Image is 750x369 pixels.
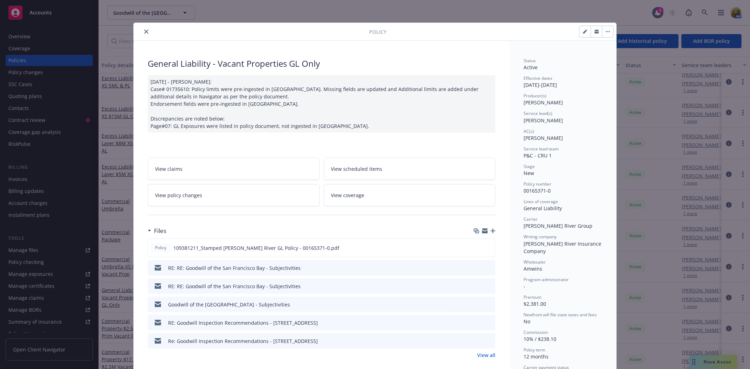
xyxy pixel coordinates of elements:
a: View coverage [324,184,496,206]
button: download file [475,264,481,272]
span: Service lead(s) [524,110,552,116]
button: preview file [486,244,492,252]
span: Commission [524,329,548,335]
span: Lines of coverage [524,199,558,205]
a: View scheduled items [324,158,496,180]
span: AC(s) [524,128,534,134]
button: download file [475,283,481,290]
span: View scheduled items [331,165,383,173]
span: Premium [524,294,541,300]
div: [DATE] - [PERSON_NAME]: Case# 01735610: Policy limits were pre-ingested in [GEOGRAPHIC_DATA]. Mis... [148,75,495,132]
span: Producer(s) [524,93,546,99]
div: Re: Goodwill Inspection Recommendations - [STREET_ADDRESS] [168,337,318,345]
div: Files [148,226,166,235]
span: View policy changes [155,192,202,199]
button: preview file [486,337,493,345]
span: View claims [155,165,182,173]
span: [PERSON_NAME] [524,99,563,106]
button: close [142,27,150,36]
button: preview file [486,264,493,272]
span: Policy number [524,181,551,187]
span: $2,381.00 [524,300,546,307]
span: - [524,283,525,290]
h3: Files [154,226,166,235]
span: Service lead team [524,146,559,152]
span: No [524,318,530,325]
span: Program administrator [524,277,569,283]
span: Writing company [524,234,557,240]
div: Goodwill of the [GEOGRAPHIC_DATA] - Subjectivities [168,301,290,308]
button: preview file [486,319,493,326]
span: Active [524,64,538,71]
div: [DATE] - [DATE] [524,75,602,89]
button: download file [475,337,481,345]
button: preview file [486,283,493,290]
a: View policy changes [148,184,320,206]
span: 00165371-0 [524,187,551,194]
span: Stage [524,163,535,169]
span: Amwins [524,265,542,272]
span: [PERSON_NAME] [524,117,563,124]
span: Policy [154,245,168,251]
span: [PERSON_NAME] River Insurance Company [524,240,603,254]
button: download file [475,301,481,308]
span: [PERSON_NAME] [524,135,563,141]
span: Policy term [524,347,545,353]
div: RE: RE: Goodwill of the San Francisco Bay - Subjectivities [168,264,301,272]
span: 109381211_Stamped [PERSON_NAME] River GL Policy - 00165371-0.pdf [173,244,339,252]
span: Policy [369,28,386,35]
span: Effective dates [524,75,552,81]
span: Status [524,58,536,64]
span: Wholesaler [524,259,546,265]
span: 10% / $238.10 [524,336,556,342]
span: 12 months [524,353,549,360]
span: View coverage [331,192,365,199]
a: View claims [148,158,320,180]
div: General Liability [524,205,602,212]
span: P&C - CRU 1 [524,152,552,159]
span: Carrier [524,216,538,222]
button: download file [475,244,480,252]
div: RE: RE: Goodwill of the San Francisco Bay - Subjectivities [168,283,301,290]
div: RE: Goodwill Inspection Recommendations - [STREET_ADDRESS] [168,319,318,326]
div: General Liability - Vacant Properties GL Only [148,58,495,70]
a: View all [477,351,495,359]
button: preview file [486,301,493,308]
span: New [524,170,534,176]
span: [PERSON_NAME] River Group [524,222,592,229]
button: download file [475,319,481,326]
span: Newfront will file state taxes and fees [524,312,597,318]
